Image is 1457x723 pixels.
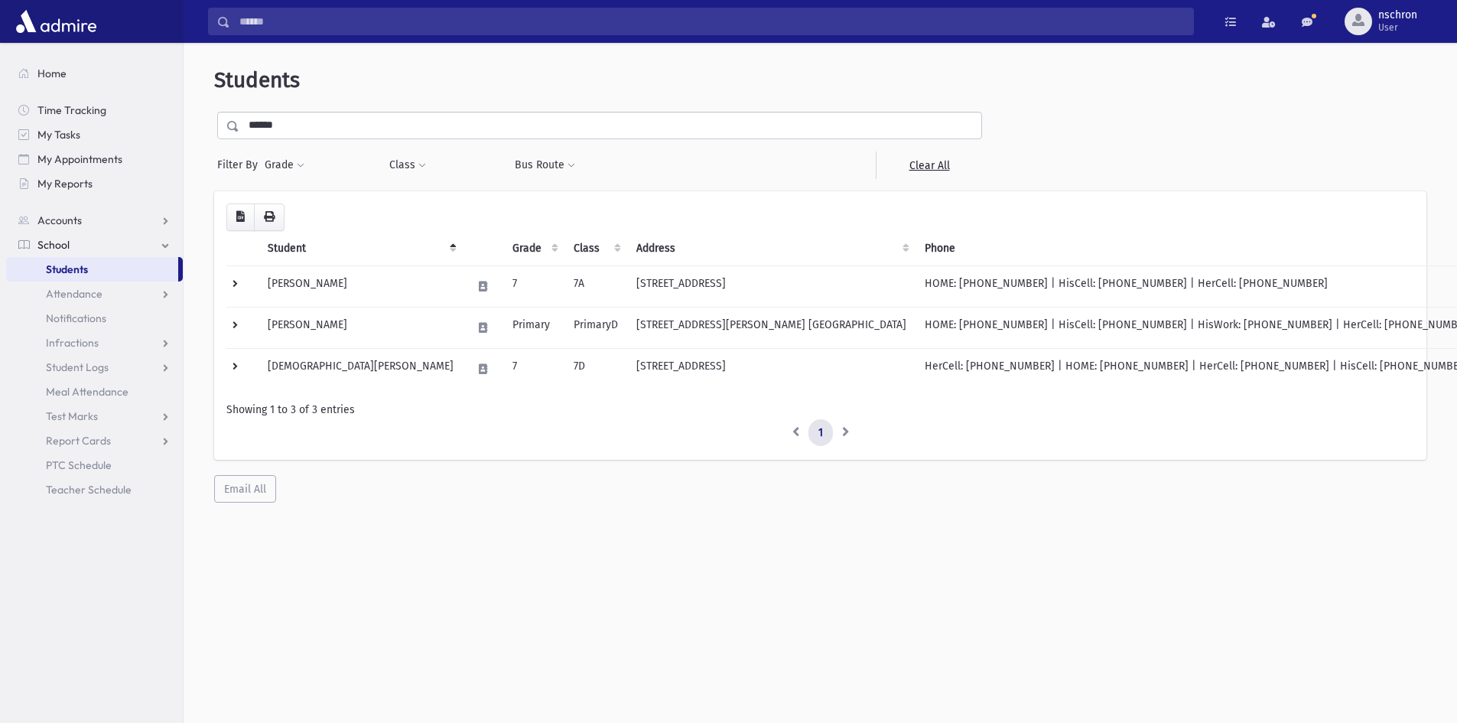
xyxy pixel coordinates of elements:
a: Accounts [6,208,183,233]
a: School [6,233,183,257]
a: My Reports [6,171,183,196]
td: 7A [564,265,627,307]
button: Print [254,204,285,231]
span: Home [37,67,67,80]
a: Infractions [6,331,183,355]
a: Notifications [6,306,183,331]
td: PrimaryD [564,307,627,348]
td: [STREET_ADDRESS] [627,265,916,307]
span: Student Logs [46,360,109,374]
a: Attendance [6,282,183,306]
a: Time Tracking [6,98,183,122]
td: [PERSON_NAME] [259,307,463,348]
th: Grade: activate to sort column ascending [503,231,564,266]
span: Test Marks [46,409,98,423]
td: 7D [564,348,627,389]
a: Clear All [876,151,982,179]
td: 7 [503,265,564,307]
button: Grade [264,151,305,179]
td: [STREET_ADDRESS][PERSON_NAME] [GEOGRAPHIC_DATA] [627,307,916,348]
span: Meal Attendance [46,385,128,399]
span: Time Tracking [37,103,106,117]
div: Showing 1 to 3 of 3 entries [226,402,1414,418]
td: [PERSON_NAME] [259,265,463,307]
input: Search [230,8,1193,35]
span: My Tasks [37,128,80,142]
span: My Reports [37,177,93,191]
a: Home [6,61,183,86]
span: PTC Schedule [46,458,112,472]
span: Infractions [46,336,99,350]
span: nschron [1378,9,1417,21]
a: Test Marks [6,404,183,428]
span: Report Cards [46,434,111,448]
td: Primary [503,307,564,348]
a: My Appointments [6,147,183,171]
th: Student: activate to sort column descending [259,231,463,266]
span: Notifications [46,311,106,325]
th: Class: activate to sort column ascending [564,231,627,266]
button: CSV [226,204,255,231]
span: Teacher Schedule [46,483,132,497]
span: Filter By [217,157,264,173]
td: [DEMOGRAPHIC_DATA][PERSON_NAME] [259,348,463,389]
span: My Appointments [37,152,122,166]
th: Address: activate to sort column ascending [627,231,916,266]
span: Attendance [46,287,102,301]
td: [STREET_ADDRESS] [627,348,916,389]
span: Accounts [37,213,82,227]
span: Students [214,67,300,93]
span: User [1378,21,1417,34]
a: Students [6,257,178,282]
a: My Tasks [6,122,183,147]
a: Teacher Schedule [6,477,183,502]
a: 1 [808,419,833,447]
a: Student Logs [6,355,183,379]
span: School [37,238,70,252]
button: Bus Route [514,151,576,179]
img: AdmirePro [12,6,100,37]
button: Email All [214,475,276,503]
a: Report Cards [6,428,183,453]
span: Students [46,262,88,276]
td: 7 [503,348,564,389]
a: PTC Schedule [6,453,183,477]
button: Class [389,151,427,179]
a: Meal Attendance [6,379,183,404]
